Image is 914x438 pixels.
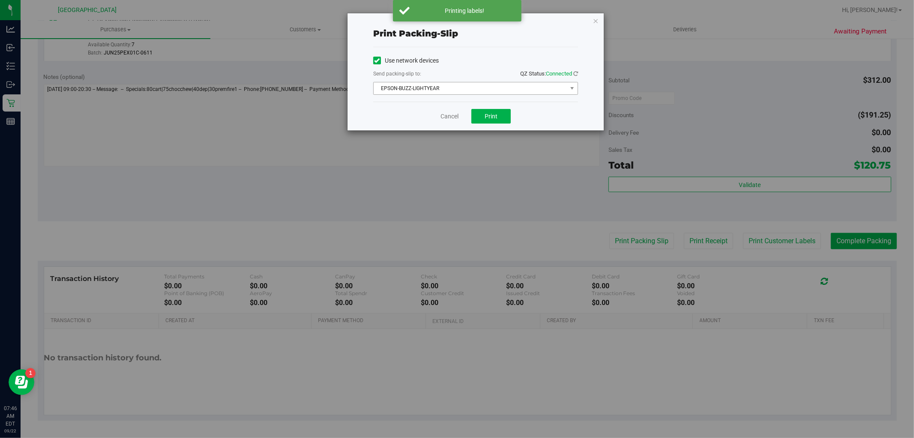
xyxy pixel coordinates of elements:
label: Send packing-slip to: [373,70,421,78]
span: QZ Status: [520,70,578,77]
div: Printing labels! [414,6,515,15]
span: Connected [546,70,572,77]
a: Cancel [441,112,458,121]
span: EPSON-BUZZ-LIGHTYEAR [374,82,567,94]
span: Print [485,113,497,120]
iframe: Resource center [9,369,34,395]
label: Use network devices [373,56,439,65]
span: Print packing-slip [373,28,458,39]
span: select [567,82,578,94]
iframe: Resource center unread badge [25,368,36,378]
button: Print [471,109,511,124]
